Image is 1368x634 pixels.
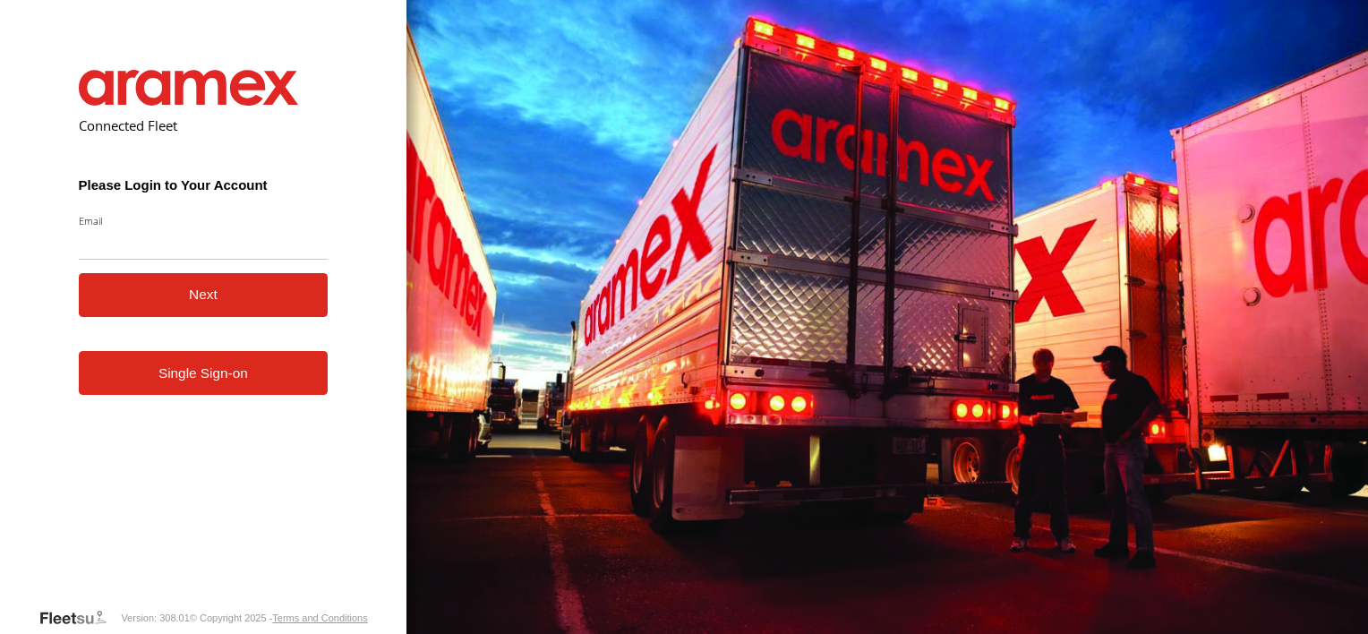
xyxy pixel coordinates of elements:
[79,70,299,106] img: Aramex
[121,613,189,623] div: Version: 308.01
[79,273,329,317] button: Next
[38,609,121,627] a: Visit our Website
[272,613,367,623] a: Terms and Conditions
[190,613,368,623] div: © Copyright 2025 -
[79,116,329,134] h2: Connected Fleet
[79,351,329,395] a: Single Sign-on
[79,214,329,227] label: Email
[79,177,329,193] h3: Please Login to Your Account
